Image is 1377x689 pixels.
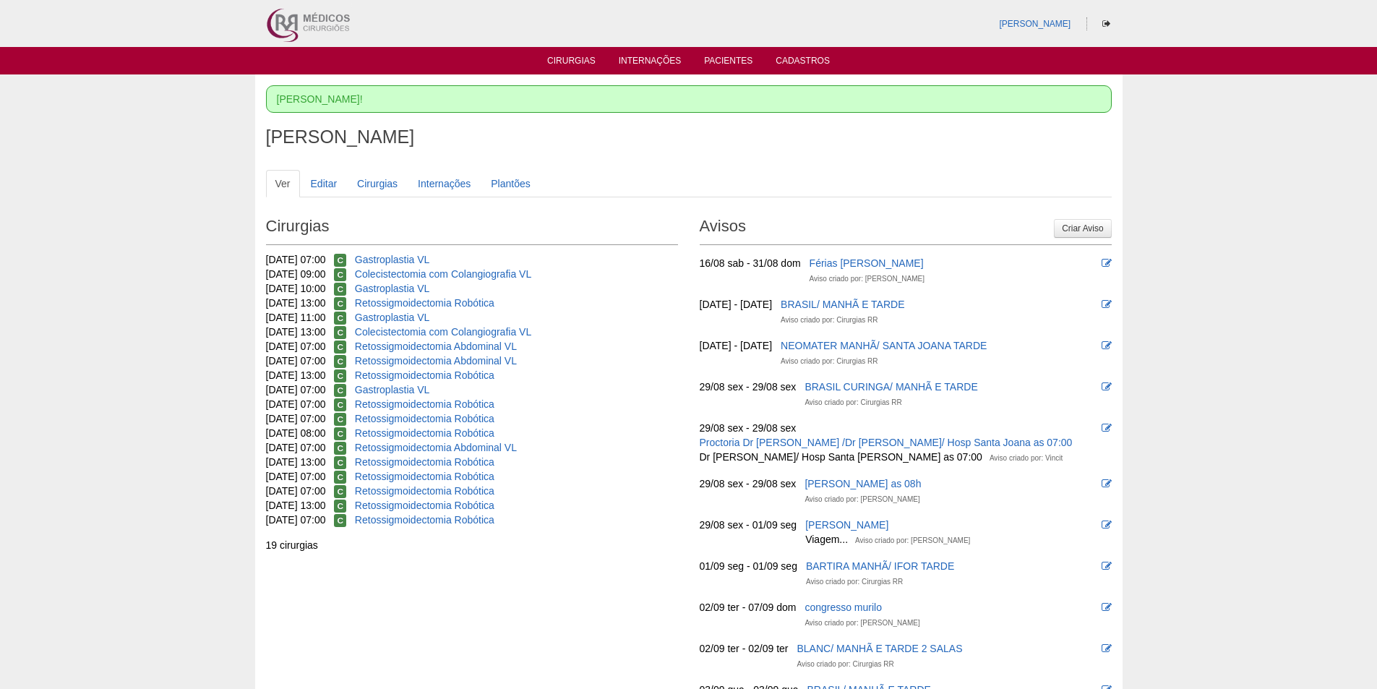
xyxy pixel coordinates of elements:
div: [PERSON_NAME]! [266,85,1112,113]
a: Retossigmoidectomia Robótica [355,413,494,424]
span: Confirmada [334,312,346,325]
div: Aviso criado por: [PERSON_NAME] [805,492,919,507]
span: Confirmada [334,514,346,527]
span: [DATE] 07:00 [266,514,326,526]
a: Retossigmoidectomia Robótica [355,398,494,410]
div: Aviso criado por: Cirurgias RR [781,354,878,369]
span: [DATE] 08:00 [266,427,326,439]
span: Confirmada [334,413,346,426]
i: Editar [1102,520,1112,530]
span: [DATE] 07:00 [266,384,326,395]
a: Retossigmoidectomia Robótica [355,427,494,439]
div: Aviso criado por: [PERSON_NAME] [855,534,970,548]
i: Sair [1102,20,1110,28]
h1: [PERSON_NAME] [266,128,1112,146]
div: Aviso criado por: Cirurgias RR [805,395,901,410]
a: Gastroplastia VL [355,312,430,323]
div: 19 cirurgias [266,538,678,552]
a: [PERSON_NAME] [805,519,888,531]
span: [DATE] 07:00 [266,355,326,367]
span: Confirmada [334,485,346,498]
span: Confirmada [334,341,346,354]
a: Internações [619,56,682,70]
a: Retossigmoidectomia Abdominal VL [355,355,517,367]
a: Proctoria Dr [PERSON_NAME] /Dr [PERSON_NAME]/ Hosp Santa Joana as 07:00 [700,437,1073,448]
div: 29/08 sex - 29/08 sex [700,421,797,435]
span: [DATE] 07:00 [266,485,326,497]
span: Confirmada [334,369,346,382]
span: [DATE] 07:00 [266,442,326,453]
div: 02/09 ter - 02/09 ter [700,641,789,656]
span: Confirmada [334,456,346,469]
span: Confirmada [334,283,346,296]
a: Retossigmoidectomia Robótica [355,485,494,497]
span: [DATE] 07:00 [266,341,326,352]
span: Confirmada [334,355,346,368]
i: Editar [1102,602,1112,612]
a: Retossigmoidectomia Robótica [355,456,494,468]
div: Aviso criado por: Vincit [990,451,1063,466]
a: Férias [PERSON_NAME] [810,257,924,269]
i: Editar [1102,423,1112,433]
div: Aviso criado por: Cirurgias RR [797,657,893,672]
div: [DATE] - [DATE] [700,297,773,312]
span: Confirmada [334,254,346,267]
a: Colecistectomia com Colangiografia VL [355,268,531,280]
a: Retossigmoidectomia Robótica [355,471,494,482]
i: Editar [1102,561,1112,571]
div: 02/09 ter - 07/09 dom [700,600,797,615]
span: Confirmada [334,500,346,513]
i: Editar [1102,258,1112,268]
span: Confirmada [334,471,346,484]
a: Internações [408,170,480,197]
span: Confirmada [334,398,346,411]
div: Aviso criado por: [PERSON_NAME] [810,272,925,286]
a: Cirurgias [348,170,407,197]
i: Editar [1102,643,1112,654]
a: Gastroplastia VL [355,254,430,265]
span: [DATE] 07:00 [266,471,326,482]
a: Gastroplastia VL [355,384,430,395]
span: [DATE] 07:00 [266,254,326,265]
span: Confirmada [334,297,346,310]
a: BARTIRA MANHÃ/ IFOR TARDE [806,560,954,572]
div: Aviso criado por: Cirurgias RR [781,313,878,328]
a: Ver [266,170,300,197]
span: [DATE] 13:00 [266,369,326,381]
span: [DATE] 13:00 [266,297,326,309]
h2: Cirurgias [266,212,678,245]
div: 29/08 sex - 01/09 seg [700,518,797,532]
a: [PERSON_NAME] as 08h [805,478,921,489]
a: [PERSON_NAME] [999,19,1071,29]
span: [DATE] 13:00 [266,326,326,338]
div: 29/08 sex - 29/08 sex [700,476,797,491]
div: Aviso criado por: Cirurgias RR [806,575,903,589]
a: Retossigmoidectomia Robótica [355,297,494,309]
span: [DATE] 13:00 [266,456,326,468]
span: Confirmada [334,442,346,455]
a: Cirurgias [547,56,596,70]
a: Cadastros [776,56,830,70]
a: Pacientes [704,56,752,70]
a: NEOMATER MANHÃ/ SANTA JOANA TARDE [781,340,987,351]
div: 29/08 sex - 29/08 sex [700,380,797,394]
a: Plantões [481,170,539,197]
a: Colecistectomia com Colangiografia VL [355,326,531,338]
span: [DATE] 07:00 [266,398,326,410]
a: Gastroplastia VL [355,283,430,294]
i: Editar [1102,299,1112,309]
a: BRASIL CURINGA/ MANHÃ E TARDE [805,381,977,393]
h2: Avisos [700,212,1112,245]
span: [DATE] 07:00 [266,413,326,424]
span: [DATE] 11:00 [266,312,326,323]
div: Aviso criado por: [PERSON_NAME] [805,616,919,630]
span: [DATE] 09:00 [266,268,326,280]
div: [DATE] - [DATE] [700,338,773,353]
a: Retossigmoidectomia Robótica [355,514,494,526]
a: BLANC/ MANHÃ E TARDE 2 SALAS [797,643,962,654]
a: congresso murilo [805,602,882,613]
div: Dr [PERSON_NAME]/ Hosp Santa [PERSON_NAME] as 07:00 [700,450,982,464]
a: Editar [301,170,347,197]
a: Retossigmoidectomia Robótica [355,369,494,381]
div: Viagem... [805,532,848,547]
